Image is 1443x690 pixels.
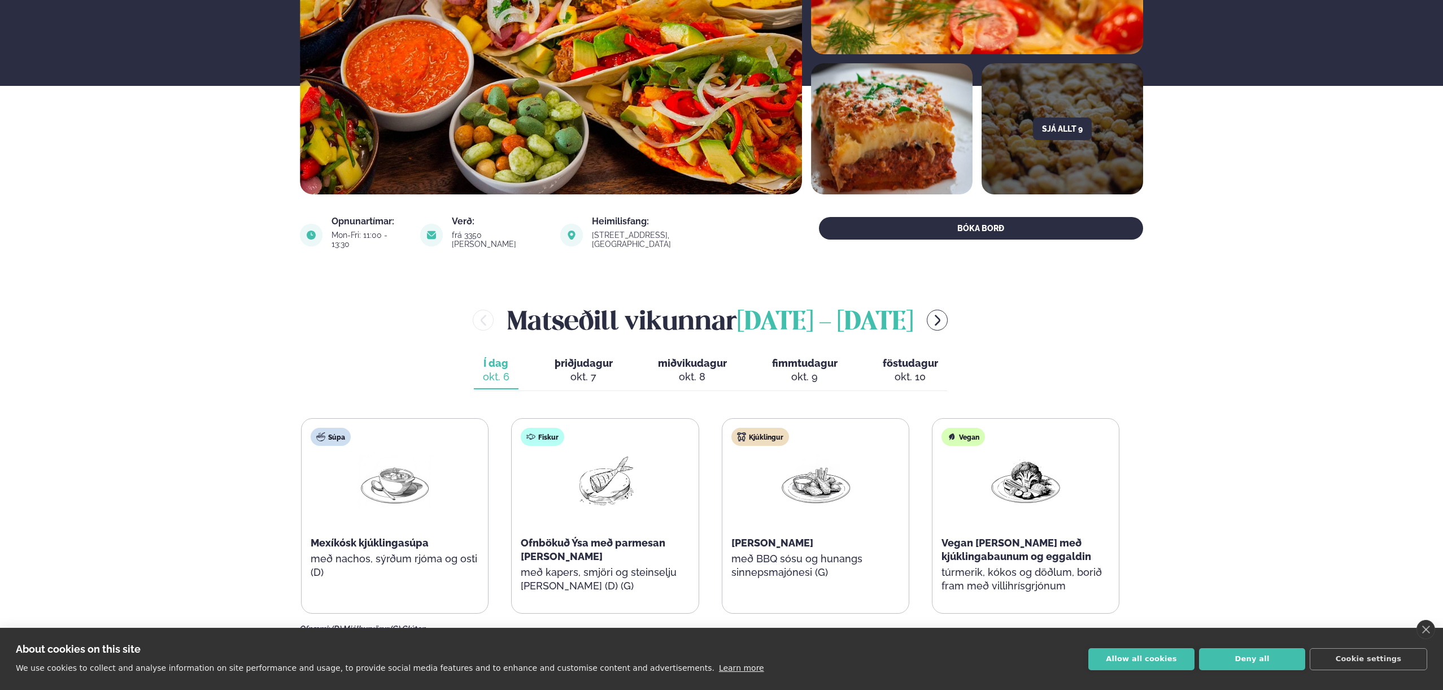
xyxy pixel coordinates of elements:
[311,537,429,549] span: Mexíkósk kjúklingasúpa
[772,370,838,384] div: okt. 9
[1310,648,1427,670] button: Cookie settings
[947,432,956,441] img: Vegan.svg
[332,231,407,249] div: Mon-Fri: 11:00 - 13:30
[555,370,613,384] div: okt. 7
[719,663,764,672] a: Learn more
[452,231,547,249] div: frá 3350 [PERSON_NAME]
[474,352,518,389] button: Í dag okt. 6
[521,537,665,562] span: Ofnbökuð Ýsa með parmesan [PERSON_NAME]
[359,455,431,507] img: Soup.png
[883,370,938,384] div: okt. 10
[819,217,1143,240] button: BÓKA BORÐ
[16,643,141,655] strong: About cookies on this site
[1199,648,1305,670] button: Deny all
[737,310,913,335] span: [DATE] - [DATE]
[300,624,330,633] span: Ofnæmi:
[772,357,838,369] span: fimmtudagur
[316,432,325,441] img: soup.svg
[658,370,727,384] div: okt. 8
[560,224,583,246] img: image alt
[941,537,1091,562] span: Vegan [PERSON_NAME] með kjúklingabaunum og eggaldin
[473,310,494,331] button: menu-btn-left
[989,455,1062,507] img: Vegan.png
[941,566,1110,593] p: túrmerik, kókos og döðlum, borið fram með villihrísgrjónum
[332,624,390,633] span: (D) Mjólkurvörur,
[763,352,847,389] button: fimmtudagur okt. 9
[420,224,443,246] img: image alt
[569,455,641,507] img: Fish.png
[592,217,748,226] div: Heimilisfang:
[1416,620,1435,639] a: close
[811,63,973,194] img: image alt
[390,624,426,633] span: (G) Glúten
[731,537,813,549] span: [PERSON_NAME]
[521,566,689,593] p: með kapers, smjöri og steinselju [PERSON_NAME] (D) (G)
[779,455,852,508] img: Chicken-wings-legs.png
[526,432,535,441] img: fish.svg
[927,310,948,331] button: menu-btn-right
[555,357,613,369] span: þriðjudagur
[731,552,900,579] p: með BBQ sósu og hunangs sinnepsmajónesi (G)
[300,224,322,246] img: image alt
[592,237,748,251] a: link
[452,217,547,226] div: Verð:
[483,357,509,370] span: Í dag
[507,302,913,339] h2: Matseðill vikunnar
[874,352,947,389] button: föstudagur okt. 10
[1088,648,1194,670] button: Allow all cookies
[883,357,938,369] span: föstudagur
[1033,118,1092,140] button: Sjá allt 9
[737,432,746,441] img: chicken.svg
[521,428,564,446] div: Fiskur
[332,217,407,226] div: Opnunartímar:
[658,357,727,369] span: miðvikudagur
[311,428,351,446] div: Súpa
[592,231,748,249] div: [STREET_ADDRESS], [GEOGRAPHIC_DATA]
[16,663,714,672] p: We use cookies to collect and analyse information on site performance and usage, to provide socia...
[483,370,509,384] div: okt. 6
[311,552,479,579] p: með nachos, sýrðum rjóma og osti (D)
[546,352,622,389] button: þriðjudagur okt. 7
[731,428,789,446] div: Kjúklingur
[941,428,985,446] div: Vegan
[649,352,736,389] button: miðvikudagur okt. 8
